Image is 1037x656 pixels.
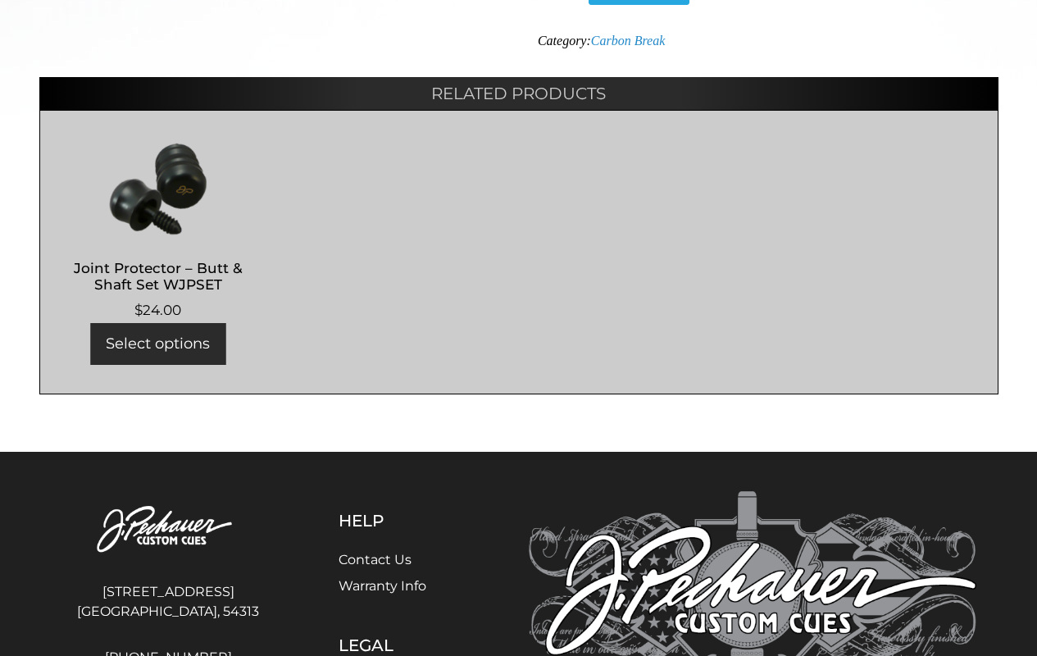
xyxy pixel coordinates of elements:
address: [STREET_ADDRESS] [GEOGRAPHIC_DATA], 54313 [61,576,275,628]
a: Carbon Break [591,34,666,48]
img: Joint Protector - Butt & Shaft Set WJPSET [57,139,261,238]
img: Pechauer Custom Cues [61,491,275,569]
a: Warranty Info [339,578,426,594]
span: $ [134,302,143,318]
a: Select options for “Joint Protector - Butt & Shaft Set WJPSET” [90,323,225,365]
a: Joint Protector – Butt & Shaft Set WJPSET $24.00 [57,139,261,321]
bdi: 24.00 [134,302,181,318]
h5: Help [339,511,466,531]
a: Contact Us [339,552,412,567]
h5: Legal [339,635,466,655]
span: Category: [538,34,665,48]
h2: Related products [39,77,998,110]
h2: Joint Protector – Butt & Shaft Set WJPSET [57,253,261,300]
